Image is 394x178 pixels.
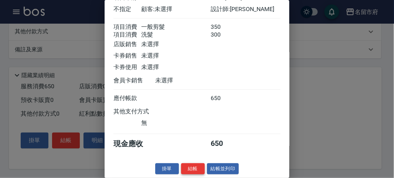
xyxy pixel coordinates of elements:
[113,41,141,48] div: 店販銷售
[141,52,211,60] div: 未選擇
[141,41,211,48] div: 未選擇
[141,64,211,71] div: 未選擇
[211,6,281,13] div: 設計師: [PERSON_NAME]
[113,23,141,31] div: 項目消費
[155,163,179,175] button: 掛單
[113,64,141,71] div: 卡券使用
[113,6,141,13] div: 不指定
[211,139,239,149] div: 650
[211,31,239,39] div: 300
[211,23,239,31] div: 350
[141,23,211,31] div: 一般剪髮
[113,139,155,149] div: 現金應收
[113,95,141,102] div: 應付帳款
[113,52,141,60] div: 卡券銷售
[113,77,155,85] div: 會員卡銷售
[155,77,225,85] div: 未選擇
[141,31,211,39] div: 洗髮
[141,119,211,127] div: 無
[211,95,239,102] div: 650
[207,163,239,175] button: 結帳並列印
[113,108,169,116] div: 其他支付方式
[141,6,211,13] div: 顧客: 未選擇
[113,31,141,39] div: 項目消費
[181,163,205,175] button: 結帳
